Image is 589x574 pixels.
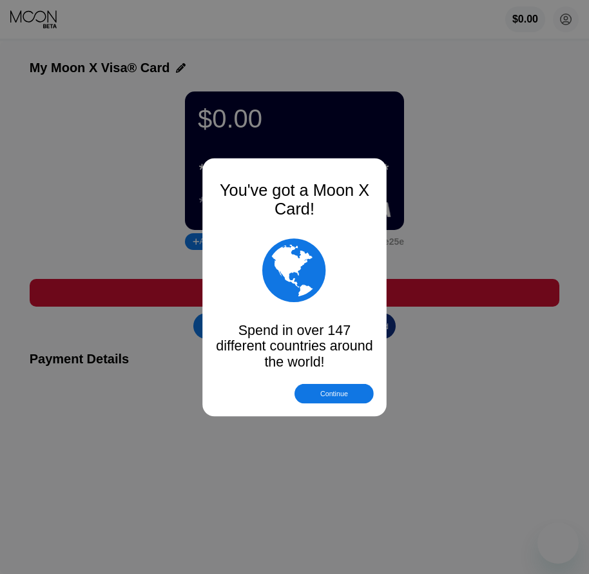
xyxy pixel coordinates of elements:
[262,233,326,307] div: 
[294,383,374,403] div: Continue
[215,233,374,307] div: 
[320,389,348,397] div: Continue
[215,322,374,370] div: Spend in over 147 different countries around the world!
[537,522,579,564] iframe: Button to launch messaging window
[215,180,374,218] div: You've got a Moon X Card!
